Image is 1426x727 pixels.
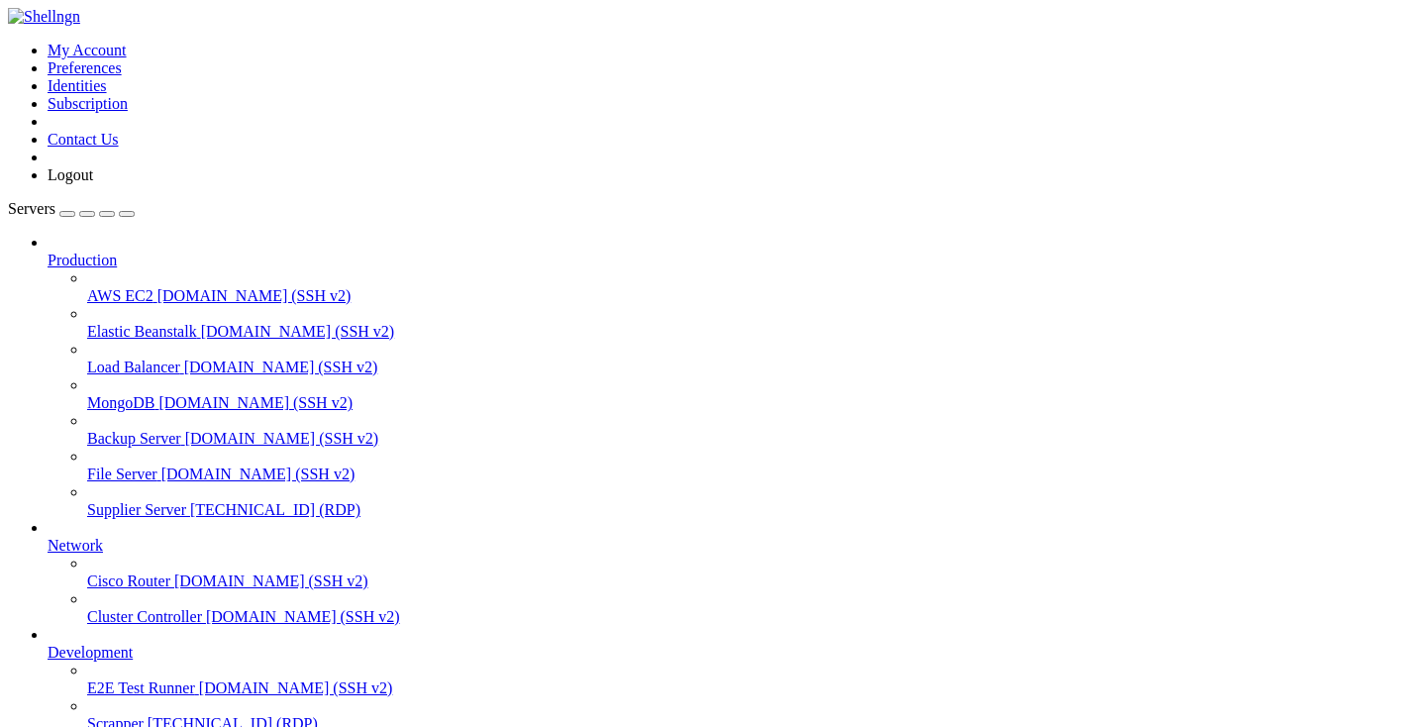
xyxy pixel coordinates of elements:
span: E2E Test Runner [87,679,195,696]
span: Supplier Server [87,501,186,518]
span: [DOMAIN_NAME] (SSH v2) [174,572,368,589]
li: Backup Server [DOMAIN_NAME] (SSH v2) [87,412,1418,448]
a: AWS EC2 [DOMAIN_NAME] (SSH v2) [87,287,1418,305]
li: Cisco Router [DOMAIN_NAME] (SSH v2) [87,555,1418,590]
span: [DOMAIN_NAME] (SSH v2) [161,466,356,482]
li: File Server [DOMAIN_NAME] (SSH v2) [87,448,1418,483]
a: Development [48,644,1418,662]
a: Production [48,252,1418,269]
span: [TECHNICAL_ID] (RDP) [190,501,360,518]
a: Backup Server [DOMAIN_NAME] (SSH v2) [87,430,1418,448]
a: Load Balancer [DOMAIN_NAME] (SSH v2) [87,359,1418,376]
span: Network [48,537,103,554]
span: Servers [8,200,55,217]
a: Network [48,537,1418,555]
a: E2E Test Runner [DOMAIN_NAME] (SSH v2) [87,679,1418,697]
li: Cluster Controller [DOMAIN_NAME] (SSH v2) [87,590,1418,626]
span: [DOMAIN_NAME] (SSH v2) [206,608,400,625]
li: MongoDB [DOMAIN_NAME] (SSH v2) [87,376,1418,412]
span: Production [48,252,117,268]
img: Shellngn [8,8,80,26]
span: AWS EC2 [87,287,153,304]
li: Network [48,519,1418,626]
span: [DOMAIN_NAME] (SSH v2) [201,323,395,340]
li: Supplier Server [TECHNICAL_ID] (RDP) [87,483,1418,519]
span: Backup Server [87,430,181,447]
a: Cisco Router [DOMAIN_NAME] (SSH v2) [87,572,1418,590]
a: File Server [DOMAIN_NAME] (SSH v2) [87,466,1418,483]
li: Load Balancer [DOMAIN_NAME] (SSH v2) [87,341,1418,376]
li: AWS EC2 [DOMAIN_NAME] (SSH v2) [87,269,1418,305]
a: Subscription [48,95,128,112]
a: Elastic Beanstalk [DOMAIN_NAME] (SSH v2) [87,323,1418,341]
span: MongoDB [87,394,154,411]
span: [DOMAIN_NAME] (SSH v2) [157,287,352,304]
span: [DOMAIN_NAME] (SSH v2) [184,359,378,375]
a: Preferences [48,59,122,76]
span: [DOMAIN_NAME] (SSH v2) [158,394,353,411]
li: E2E Test Runner [DOMAIN_NAME] (SSH v2) [87,662,1418,697]
a: Supplier Server [TECHNICAL_ID] (RDP) [87,501,1418,519]
span: Load Balancer [87,359,180,375]
span: Elastic Beanstalk [87,323,197,340]
a: Logout [48,166,93,183]
a: My Account [48,42,127,58]
a: Servers [8,200,135,217]
span: Cisco Router [87,572,170,589]
li: Production [48,234,1418,519]
span: File Server [87,466,157,482]
a: Contact Us [48,131,119,148]
a: Cluster Controller [DOMAIN_NAME] (SSH v2) [87,608,1418,626]
li: Elastic Beanstalk [DOMAIN_NAME] (SSH v2) [87,305,1418,341]
a: Identities [48,77,107,94]
span: [DOMAIN_NAME] (SSH v2) [199,679,393,696]
a: MongoDB [DOMAIN_NAME] (SSH v2) [87,394,1418,412]
span: Development [48,644,133,661]
span: Cluster Controller [87,608,202,625]
span: [DOMAIN_NAME] (SSH v2) [185,430,379,447]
